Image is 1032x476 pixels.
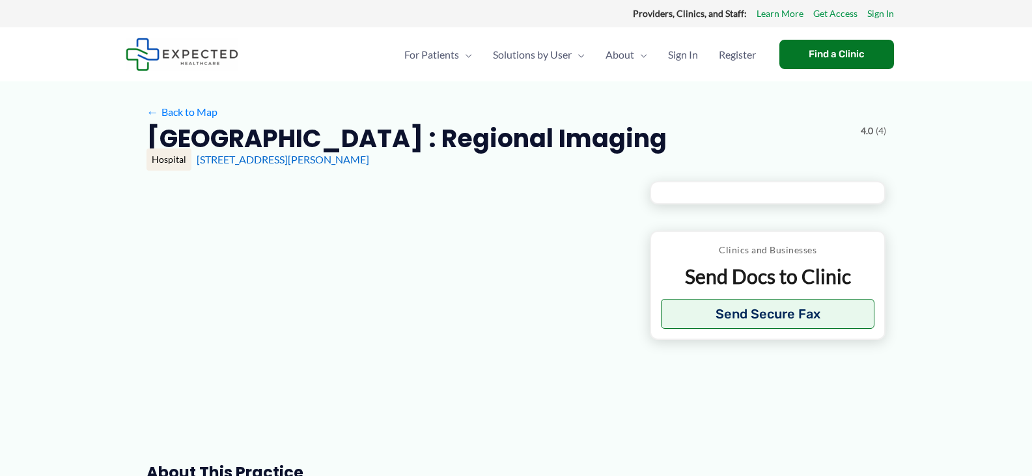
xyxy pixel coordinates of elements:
p: Clinics and Businesses [661,242,875,259]
a: Find a Clinic [779,40,894,69]
span: ← [146,105,159,118]
h2: [GEOGRAPHIC_DATA] : Regional Imaging [146,122,667,154]
span: Solutions by User [493,32,572,77]
strong: Providers, Clinics, and Staff: [633,8,747,19]
img: Expected Healthcare Logo - side, dark font, small [126,38,238,71]
nav: Primary Site Navigation [394,32,766,77]
a: Sign In [658,32,708,77]
a: Solutions by UserMenu Toggle [482,32,595,77]
span: (4) [876,122,886,139]
span: Sign In [668,32,698,77]
span: For Patients [404,32,459,77]
button: Send Secure Fax [661,299,875,329]
span: Register [719,32,756,77]
a: ←Back to Map [146,102,217,122]
div: Hospital [146,148,191,171]
span: Menu Toggle [634,32,647,77]
p: Send Docs to Clinic [661,264,875,289]
a: For PatientsMenu Toggle [394,32,482,77]
a: AboutMenu Toggle [595,32,658,77]
span: 4.0 [861,122,873,139]
a: Sign In [867,5,894,22]
span: Menu Toggle [459,32,472,77]
span: Menu Toggle [572,32,585,77]
span: About [606,32,634,77]
a: [STREET_ADDRESS][PERSON_NAME] [197,153,369,165]
a: Register [708,32,766,77]
a: Get Access [813,5,858,22]
a: Learn More [757,5,803,22]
